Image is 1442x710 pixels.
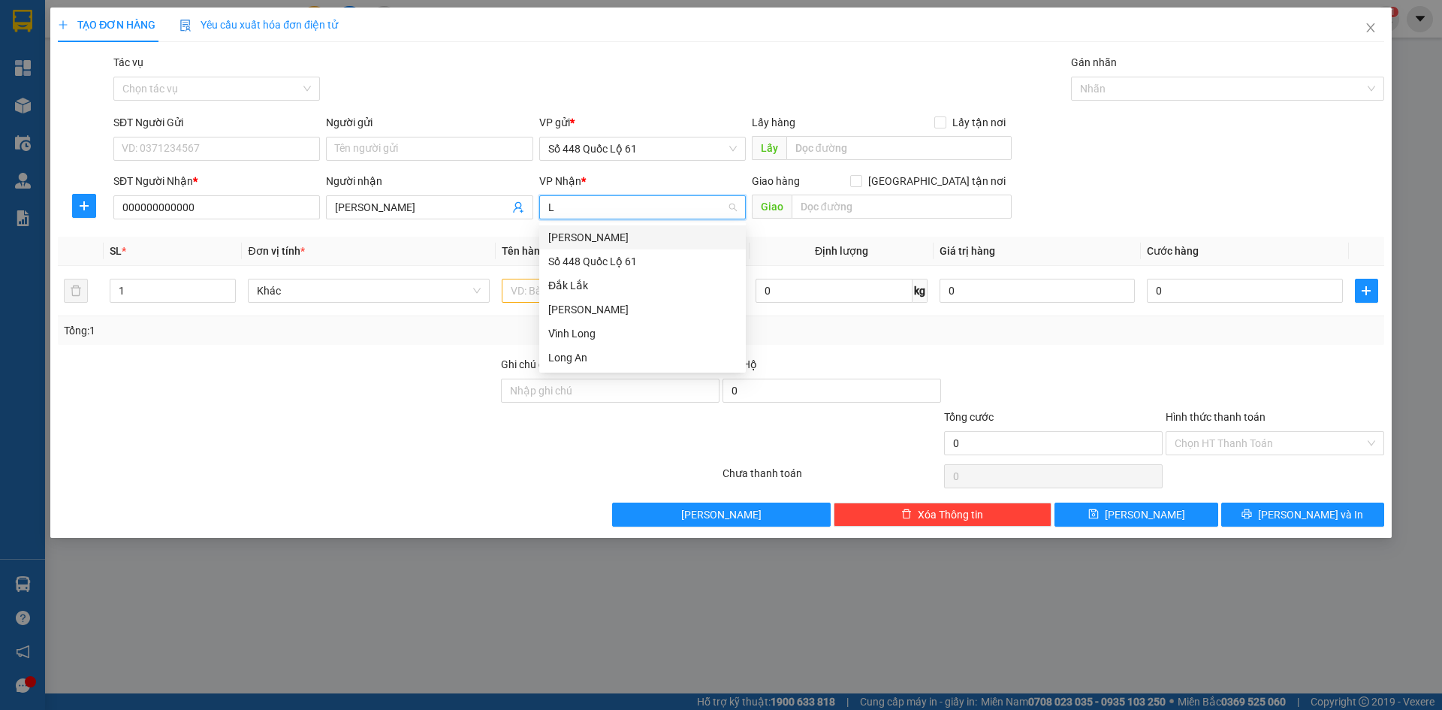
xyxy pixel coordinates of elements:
label: Ghi chú đơn hàng [501,358,584,370]
span: Tên hàng [502,245,551,257]
label: Hình thức thanh toán [1166,411,1266,423]
span: plus [1356,285,1377,297]
div: [PERSON_NAME] [548,229,737,246]
span: Xóa Thông tin [918,506,983,523]
input: Dọc đường [792,195,1012,219]
span: Thu Hộ [723,358,757,370]
span: Lấy [752,136,786,160]
span: Đơn vị tính [248,245,304,257]
input: 0 [940,279,1135,303]
div: Đắk Lắk [548,277,737,294]
span: SL [110,245,122,257]
div: SĐT Người Gửi [113,114,320,131]
span: Tổng cước [944,411,994,423]
span: close [1365,22,1377,34]
div: Lâm Đồng [539,225,746,249]
button: [PERSON_NAME] [612,503,831,527]
span: user-add [512,201,524,213]
div: Long An [548,349,737,366]
button: plus [72,194,96,218]
label: Gán nhãn [1071,56,1117,68]
span: delete [901,509,912,521]
button: delete [64,279,88,303]
div: VP gửi [539,114,746,131]
span: plus [58,20,68,30]
button: deleteXóa Thông tin [834,503,1052,527]
span: Định lượng [815,245,868,257]
span: save [1088,509,1099,521]
span: [PERSON_NAME] và In [1258,506,1363,523]
img: icon [179,20,192,32]
input: VD: Bàn, Ghế [502,279,744,303]
button: save[PERSON_NAME] [1054,503,1217,527]
div: Số 448 Quốc Lộ 61 [539,249,746,273]
span: Giao hàng [752,175,800,187]
button: Close [1350,8,1392,50]
div: SĐT Người Nhận [113,173,320,189]
span: [PERSON_NAME] [1105,506,1185,523]
span: plus [73,200,95,212]
div: Vĩnh Long [539,322,746,346]
span: Yêu cầu xuất hóa đơn điện tử [179,19,338,31]
span: [GEOGRAPHIC_DATA] tận nơi [862,173,1012,189]
div: Đắk Lắk [539,273,746,298]
div: Người nhận [326,173,532,189]
span: Số 448 Quốc Lộ 61 [548,137,737,160]
span: Giá trị hàng [940,245,995,257]
div: [PERSON_NAME] [548,301,737,318]
span: Khác [257,279,481,302]
div: Tổng: 1 [64,322,557,339]
div: Số 448 Quốc Lộ 61 [548,253,737,270]
span: Lấy hàng [752,116,795,128]
div: Vĩnh Long [548,325,737,342]
button: plus [1355,279,1378,303]
div: Chưa thanh toán [721,465,943,491]
span: Lấy tận nơi [946,114,1012,131]
div: Long An [539,346,746,370]
span: Cước hàng [1147,245,1199,257]
span: TẠO ĐƠN HÀNG [58,19,155,31]
span: Giao [752,195,792,219]
span: [PERSON_NAME] [681,506,762,523]
input: Dọc đường [786,136,1012,160]
div: Người gửi [326,114,532,131]
span: VP Nhận [539,175,581,187]
span: kg [913,279,928,303]
div: Gia Lai [539,298,746,322]
input: Ghi chú đơn hàng [501,379,719,403]
span: printer [1241,509,1252,521]
label: Tác vụ [113,56,143,68]
button: printer[PERSON_NAME] và In [1221,503,1384,527]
